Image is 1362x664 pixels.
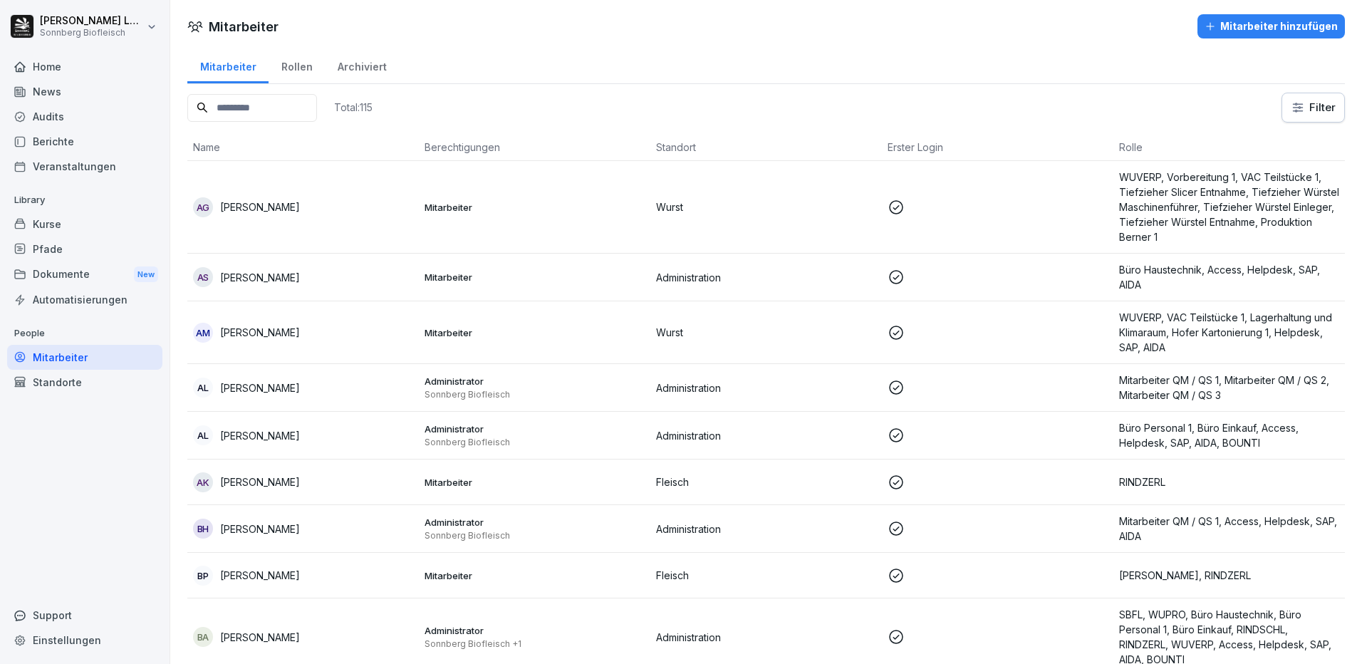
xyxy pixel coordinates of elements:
[425,271,645,284] p: Mitarbeiter
[656,474,876,489] p: Fleisch
[7,79,162,104] a: News
[7,212,162,237] a: Kurse
[220,199,300,214] p: [PERSON_NAME]
[419,134,650,161] th: Berechtigungen
[650,134,882,161] th: Standort
[656,630,876,645] p: Administration
[656,428,876,443] p: Administration
[1113,134,1345,161] th: Rolle
[193,378,213,398] div: AL
[325,47,399,83] a: Archiviert
[7,54,162,79] a: Home
[425,326,645,339] p: Mitarbeiter
[1291,100,1336,115] div: Filter
[40,15,144,27] p: [PERSON_NAME] Lumetsberger
[1119,474,1339,489] p: RINDZERL
[334,100,373,114] p: Total: 115
[187,134,419,161] th: Name
[220,325,300,340] p: [PERSON_NAME]
[134,266,158,283] div: New
[1119,373,1339,403] p: Mitarbeiter QM / QS 1, Mitarbeiter QM / QS 2, Mitarbeiter QM / QS 3
[425,476,645,489] p: Mitarbeiter
[425,375,645,388] p: Administrator
[220,380,300,395] p: [PERSON_NAME]
[425,530,645,541] p: Sonnberg Biofleisch
[7,129,162,154] a: Berichte
[7,603,162,628] div: Support
[1119,262,1339,292] p: Büro Haustechnik, Access, Helpdesk, SAP, AIDA
[1119,170,1339,244] p: WUVERP, Vorbereitung 1, VAC Teilstücke 1, Tiefzieher Slicer Entnahme, Tiefzieher Würstel Maschine...
[425,422,645,435] p: Administrator
[193,566,213,586] div: BP
[1119,310,1339,355] p: WUVERP, VAC Teilstücke 1, Lagerhaltung und Klimaraum, Hofer Kartonierung 1, Helpdesk, SAP, AIDA
[1282,93,1344,122] button: Filter
[220,270,300,285] p: [PERSON_NAME]
[7,287,162,312] a: Automatisierungen
[220,522,300,536] p: [PERSON_NAME]
[1119,420,1339,450] p: Büro Personal 1, Büro Einkauf, Access, Helpdesk, SAP, AIDA, BOUNTI
[425,389,645,400] p: Sonnberg Biofleisch
[193,519,213,539] div: BH
[1205,19,1338,34] div: Mitarbeiter hinzufügen
[193,323,213,343] div: AM
[656,522,876,536] p: Administration
[425,638,645,650] p: Sonnberg Biofleisch +1
[40,28,144,38] p: Sonnberg Biofleisch
[425,516,645,529] p: Administrator
[656,270,876,285] p: Administration
[7,261,162,288] a: DokumenteNew
[882,134,1113,161] th: Erster Login
[7,261,162,288] div: Dokumente
[656,325,876,340] p: Wurst
[425,624,645,637] p: Administrator
[1197,14,1345,38] button: Mitarbeiter hinzufügen
[193,267,213,287] div: AS
[425,569,645,582] p: Mitarbeiter
[220,428,300,443] p: [PERSON_NAME]
[187,47,269,83] a: Mitarbeiter
[269,47,325,83] a: Rollen
[656,568,876,583] p: Fleisch
[220,630,300,645] p: [PERSON_NAME]
[7,154,162,179] a: Veranstaltungen
[7,345,162,370] a: Mitarbeiter
[220,568,300,583] p: [PERSON_NAME]
[220,474,300,489] p: [PERSON_NAME]
[425,437,645,448] p: Sonnberg Biofleisch
[425,201,645,214] p: Mitarbeiter
[1119,568,1339,583] p: [PERSON_NAME], RINDZERL
[209,17,279,36] h1: Mitarbeiter
[193,627,213,647] div: BA
[7,370,162,395] a: Standorte
[7,104,162,129] a: Audits
[7,628,162,653] a: Einstellungen
[1119,514,1339,544] p: Mitarbeiter QM / QS 1, Access, Helpdesk, SAP, AIDA
[193,197,213,217] div: AG
[193,425,213,445] div: AL
[656,380,876,395] p: Administration
[7,322,162,345] p: People
[193,472,213,492] div: AK
[656,199,876,214] p: Wurst
[7,189,162,212] p: Library
[7,237,162,261] a: Pfade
